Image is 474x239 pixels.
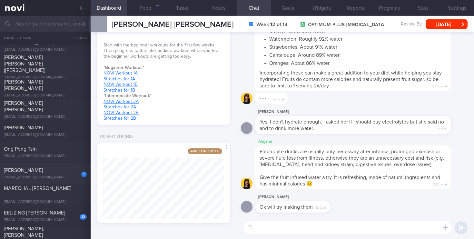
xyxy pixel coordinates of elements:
li: Watermelon: Roughly 92% water [269,34,446,42]
a: Stretches for 2A [104,105,136,109]
button: [DATE] [426,19,468,29]
span: [PERSON_NAME] [PERSON_NAME] [4,79,43,91]
strong: Week 12 of 13 [256,21,287,28]
span: Review By [401,22,422,27]
a: Stretches for 1B [104,88,135,93]
span: 3:37pm [433,181,443,187]
a: Stretches for 1A [104,77,135,81]
div: [EMAIL_ADDRESS][DOMAIN_NAME] [4,175,87,180]
span: 3:29pm [436,125,446,131]
li: Cantaloupe: Around 89% water [269,50,446,58]
span: Ong Peng Tsin [4,146,37,152]
span: OPTIMUM-PLUS-[MEDICAL_DATA] [308,22,385,28]
span: [PERSON_NAME] [PERSON_NAME] ([PERSON_NAME]) [4,55,45,73]
span: [PERSON_NAME] [PERSON_NAME] [4,101,43,112]
div: [PERSON_NAME] [255,193,350,201]
span: 3:27pm [270,95,280,102]
div: [EMAIL_ADDRESS][DOMAIN_NAME] [4,200,87,204]
div: Weight (Trend) [97,134,133,139]
a: NOVI Workout 1B [104,82,138,87]
div: [EMAIL_ADDRESS][DOMAIN_NAME] [4,133,87,137]
span: Start with the beginner workouts for the first few weeks. Then progress to the intermediate worko... [104,43,219,59]
div: [EMAIL_ADDRESS][DOMAIN_NAME] [4,75,87,80]
span: . [264,91,266,102]
button: Chats [65,32,91,45]
span: [PERSON_NAME] [PERSON_NAME] [112,21,233,28]
li: Strawberries: About 91% water [269,42,446,50]
div: [EMAIL_ADDRESS][DOMAIN_NAME] [4,154,87,159]
div: [PERSON_NAME] [255,108,470,116]
div: 43 [80,214,87,220]
span: Give the fruit infused water a try. It is refreshing, made of natural ingredients and has minimal... [260,175,440,186]
span: 3:59pm [315,204,326,210]
span: Incorporating these can make a great addition to your diet while helping you stay hydrated! Fruit... [260,70,442,88]
a: NOVI Workout 2A [104,99,139,104]
span: [PERSON_NAME] [4,125,43,130]
span: Yes. I don't hydrate enough. I asked her if I should buy electrolytes but she said no and to drin... [260,119,444,131]
div: [EMAIL_ADDRESS][DOMAIN_NAME] [4,218,87,223]
span: Ok will try making them [260,204,313,210]
span: Electrolyte drinks are usually only necessary after intense, prolonged exercise or severe fluid l... [260,149,444,167]
div: [EMAIL_ADDRESS][DOMAIN_NAME] [4,115,87,119]
div: 1 [81,172,87,177]
a: NOVI Workout 1A [104,71,138,75]
div: Angena [255,138,470,145]
a: Stretches for 2B [104,116,136,121]
strong: Intermediate Workout: [105,94,150,98]
li: Oranges: About 86% water [269,58,446,66]
strong: Beginner Workout: [105,65,143,70]
a: NOVI Workout 2B [104,111,139,115]
span: [PERSON_NAME], [PERSON_NAME] [4,226,44,238]
span: [PERSON_NAME] [4,168,43,173]
span: Aim for: 105 kg [188,148,222,154]
span: MARECHAL [PERSON_NAME] [4,186,71,191]
div: [EMAIL_ADDRESS][DOMAIN_NAME] [4,93,87,98]
span: EELIZ NG [PERSON_NAME] [4,210,65,215]
span: . [260,91,262,102]
span: 3:26pm [432,83,443,89]
span: . [262,91,264,102]
div: [EMAIL_ADDRESS][DOMAIN_NAME] [4,47,87,52]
